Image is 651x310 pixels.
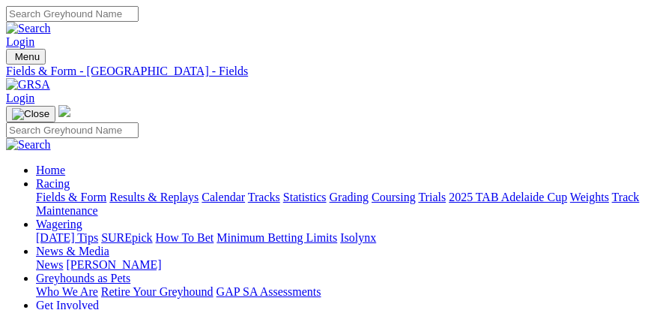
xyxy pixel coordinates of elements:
a: Wagering [36,218,82,230]
a: News & Media [36,245,109,257]
a: Track Maintenance [36,191,639,217]
img: logo-grsa-white.png [58,105,70,117]
img: Search [6,22,51,35]
a: How To Bet [156,231,214,244]
div: Greyhounds as Pets [36,285,645,299]
a: [PERSON_NAME] [66,258,161,271]
a: Statistics [283,191,327,203]
button: Toggle navigation [6,49,46,65]
a: Weights [570,191,609,203]
a: GAP SA Assessments [217,285,321,298]
a: SUREpick [101,231,152,244]
a: Isolynx [340,231,376,244]
a: Minimum Betting Limits [217,231,337,244]
a: Trials [418,191,446,203]
a: [DATE] Tips [36,231,98,244]
a: Home [36,164,65,176]
a: Coursing [372,191,416,203]
a: Login [6,35,34,48]
img: GRSA [6,78,50,92]
div: News & Media [36,258,645,272]
input: Search [6,122,139,138]
a: Fields & Form - [GEOGRAPHIC_DATA] - Fields [6,65,645,78]
input: Search [6,6,139,22]
a: Racing [36,177,70,190]
a: 2025 TAB Adelaide Cup [449,191,567,203]
img: Close [12,108,49,120]
a: News [36,258,63,271]
a: Fields & Form [36,191,106,203]
img: Search [6,138,51,152]
div: Wagering [36,231,645,245]
a: Calendar [202,191,245,203]
a: Grading [330,191,369,203]
a: Results & Replays [109,191,199,203]
a: Retire Your Greyhound [101,285,214,298]
a: Login [6,92,34,104]
a: Greyhounds as Pets [36,272,130,284]
span: Menu [15,51,40,62]
a: Tracks [248,191,280,203]
a: Who We Are [36,285,98,298]
button: Toggle navigation [6,106,55,122]
div: Racing [36,191,645,218]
